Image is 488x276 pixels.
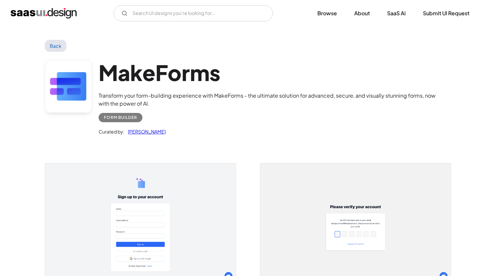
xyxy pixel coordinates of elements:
a: Submit UI Request [415,6,477,21]
a: SaaS Ai [379,6,414,21]
div: Transform your form-building experience with MakeForms - the ultimate solution for advanced, secu... [99,92,443,108]
a: [PERSON_NAME] [124,128,166,136]
h1: MakeForms [99,60,443,85]
input: Search UI designs you're looking for... [114,5,273,21]
a: home [11,8,77,19]
div: Curated by: [99,128,124,136]
form: Email Form [114,5,273,21]
a: About [346,6,378,21]
a: Back [45,40,66,52]
a: Browse [309,6,345,21]
div: Form Builder [104,114,137,122]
